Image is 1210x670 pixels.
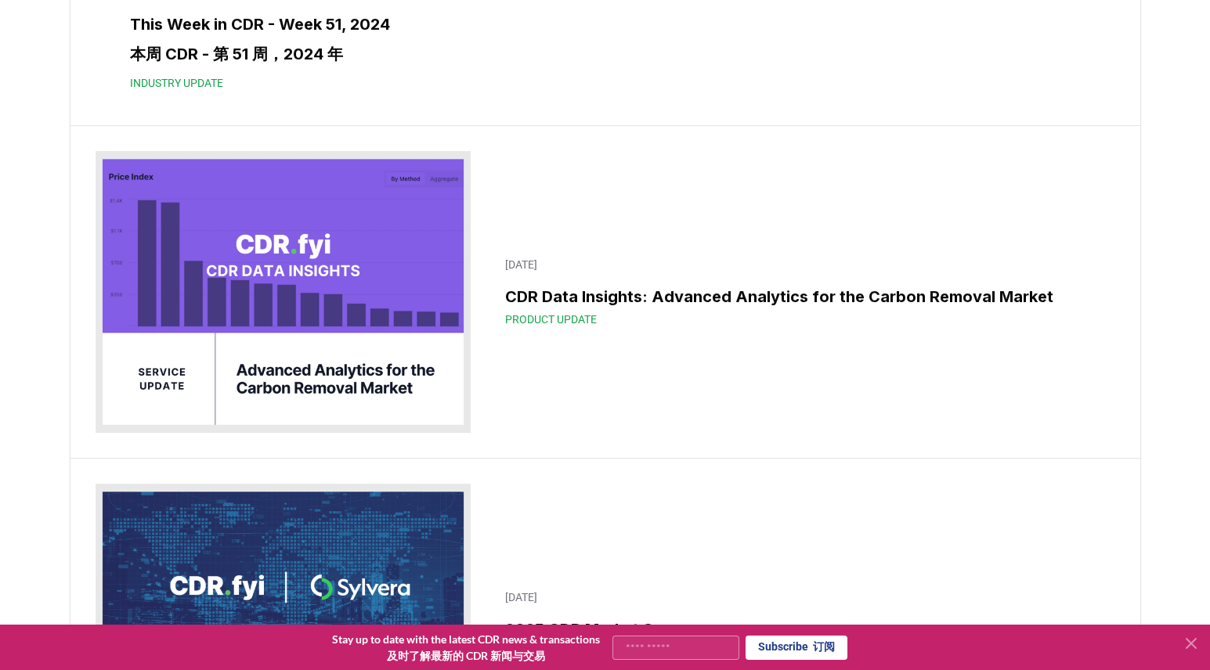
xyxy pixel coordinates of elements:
p: [DATE] [505,257,1105,272]
a: [DATE]2025 CDR Market SurveyMarket Research [496,580,1114,669]
p: [DATE] [505,589,1105,605]
a: [DATE]CDR Data Insights: Advanced Analytics for the Carbon Removal MarketProduct Update [496,247,1114,337]
font: 本周 CDR - 第 51 周，2024 年 [505,45,718,63]
h3: 2025 CDR Market Survey [505,618,1105,641]
img: CDR Data Insights: Advanced Analytics for the Carbon Removal Market blog post image [96,151,471,433]
h3: This Week in CDR - Week 51, 2024 [505,13,1105,72]
span: Industry Update [505,75,598,91]
span: Product Update [505,312,597,327]
h3: CDR Data Insights: Advanced Analytics for the Carbon Removal Market [505,285,1105,308]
